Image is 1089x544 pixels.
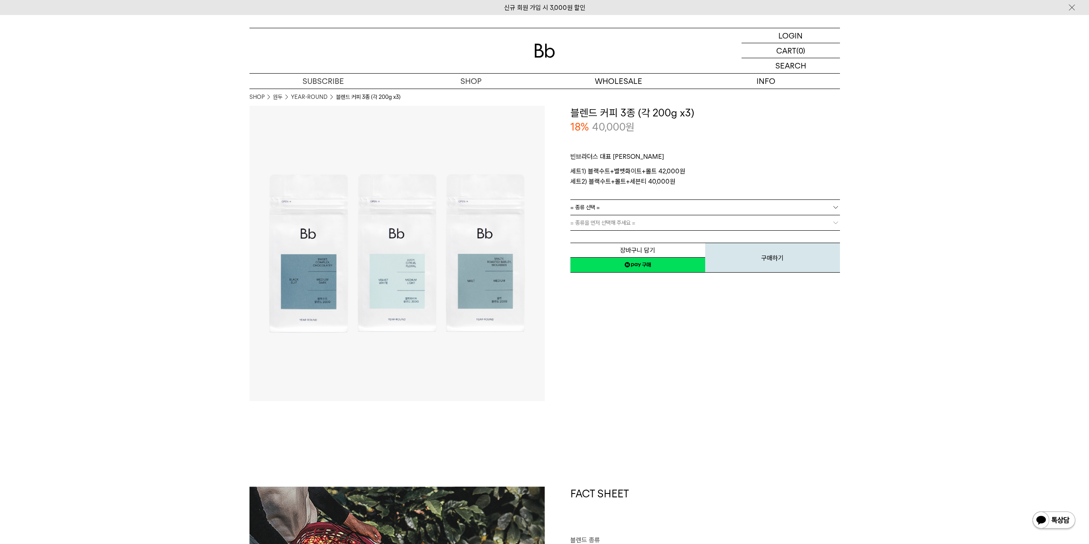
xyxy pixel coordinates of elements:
[336,93,401,101] li: 블렌드 커피 3종 (각 200g x3)
[504,4,585,12] a: 신규 회원 가입 시 3,000원 할인
[778,28,803,43] p: LOGIN
[291,93,327,101] a: YEAR-ROUND
[776,43,796,58] p: CART
[570,257,705,273] a: 새창
[570,106,840,120] h3: 블렌드 커피 3종 (각 200g x3)
[534,44,555,58] img: 로고
[570,215,635,230] span: = 종류을 먼저 선택해 주세요 =
[1032,511,1076,531] img: 카카오톡 채널 1:1 채팅 버튼
[249,93,264,101] a: SHOP
[742,43,840,58] a: CART (0)
[570,200,600,215] span: = 종류 선택 =
[570,536,600,544] span: 블렌드 종류
[626,121,635,133] span: 원
[692,74,840,89] p: INFO
[570,166,840,187] p: 세트1) 블랙수트+벨벳화이트+몰트 42,000원 세트2) 블랙수트+몰트+세븐티 40,000원
[249,106,545,401] img: 블렌드 커피 3종 (각 200g x3)
[570,487,840,535] h1: FACT SHEET
[705,243,840,273] button: 구매하기
[570,243,705,258] button: 장바구니 담기
[796,43,805,58] p: (0)
[397,74,545,89] a: SHOP
[742,28,840,43] a: LOGIN
[592,120,635,134] p: 40,000
[570,152,840,166] p: 빈브라더스 대표 [PERSON_NAME]
[775,58,806,73] p: SEARCH
[273,93,282,101] a: 원두
[249,74,397,89] a: SUBSCRIBE
[545,74,692,89] p: WHOLESALE
[570,120,589,134] p: 18%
